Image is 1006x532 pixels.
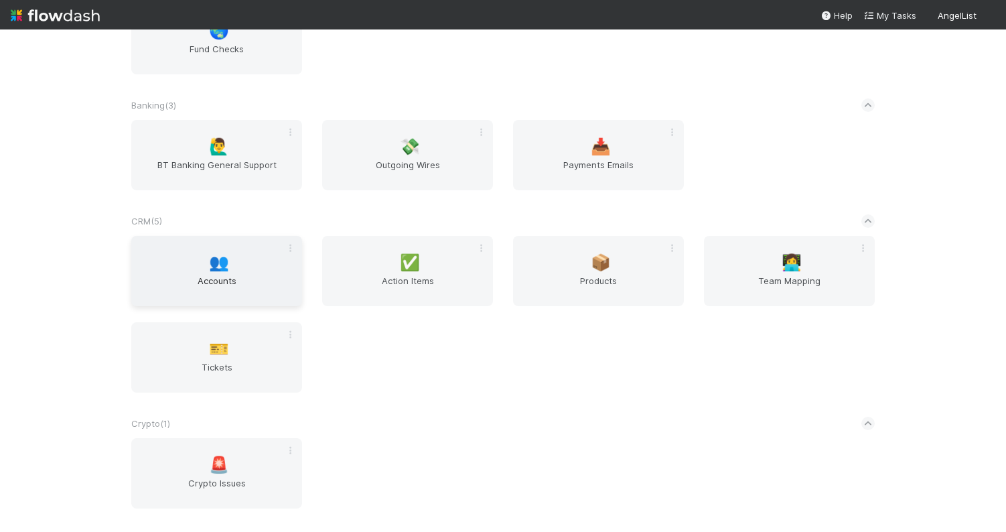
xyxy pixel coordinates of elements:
[131,4,302,74] a: 🌏Fund Checks
[863,9,916,22] a: My Tasks
[137,274,297,301] span: Accounts
[513,120,684,190] a: 📥Payments Emails
[704,236,875,306] a: 👩‍💻Team Mapping
[209,22,229,40] span: 🌏
[209,254,229,271] span: 👥
[209,138,229,155] span: 🙋‍♂️
[709,274,869,301] span: Team Mapping
[513,236,684,306] a: 📦Products
[137,158,297,185] span: BT Banking General Support
[137,476,297,503] span: Crypto Issues
[131,438,302,509] a: 🚨Crypto Issues
[982,9,995,23] img: avatar_4aa8e4fd-f2b7-45ba-a6a5-94a913ad1fe4.png
[131,120,302,190] a: 🙋‍♂️BT Banking General Support
[591,254,611,271] span: 📦
[209,456,229,474] span: 🚨
[322,236,493,306] a: ✅Action Items
[863,10,916,21] span: My Tasks
[131,418,170,429] span: Crypto ( 1 )
[137,42,297,69] span: Fund Checks
[518,158,678,185] span: Payments Emails
[322,120,493,190] a: 💸Outgoing Wires
[328,158,488,185] span: Outgoing Wires
[591,138,611,155] span: 📥
[131,216,162,226] span: CRM ( 5 )
[782,254,802,271] span: 👩‍💻
[131,100,176,111] span: Banking ( 3 )
[820,9,853,22] div: Help
[11,4,100,27] img: logo-inverted-e16ddd16eac7371096b0.svg
[400,254,420,271] span: ✅
[131,236,302,306] a: 👥Accounts
[131,322,302,393] a: 🎫Tickets
[518,274,678,301] span: Products
[137,360,297,387] span: Tickets
[209,340,229,358] span: 🎫
[400,138,420,155] span: 💸
[938,10,977,21] span: AngelList
[328,274,488,301] span: Action Items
